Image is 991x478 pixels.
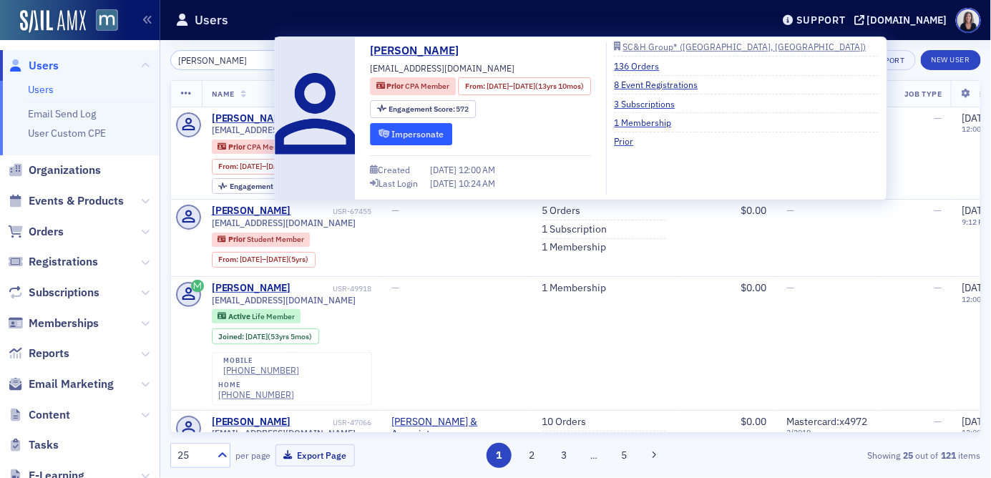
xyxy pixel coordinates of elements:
span: 12:00 AM [459,164,495,175]
a: Email Marketing [8,376,114,392]
a: [PERSON_NAME] [370,42,469,59]
span: [DATE] [240,161,262,171]
a: Active Life Member [218,312,294,321]
a: 1 Membership [542,282,607,295]
span: Prior [387,81,406,91]
span: CPA Member [247,142,291,152]
a: Orders [8,224,64,240]
input: Search… [170,50,307,70]
button: [DOMAIN_NAME] [854,15,952,25]
span: [DATE] [487,81,509,91]
span: [DATE] [245,331,268,341]
a: Events & Products [8,193,124,209]
span: … [585,449,605,462]
span: Robert Morris & Associates [392,416,522,441]
a: Tasks [8,437,59,453]
a: [PHONE_NUMBER] [218,389,294,400]
div: (53yrs 5mos) [245,332,312,341]
span: Job Type [904,89,942,99]
span: — [934,112,942,125]
a: Memberships [8,316,99,331]
button: Impersonate [370,123,452,145]
a: View Homepage [86,9,118,34]
span: Mastercard : x4972 [787,415,868,428]
span: [DATE] [430,177,459,189]
span: Life Member [252,311,295,321]
span: Active [228,311,252,321]
button: 1 [487,443,512,468]
span: Content [29,407,70,423]
div: 572 [230,182,311,190]
a: Reports [8,346,69,361]
span: Reports [29,346,69,361]
a: Prior CPA Member [218,142,291,151]
div: Engagement Score: 572 [370,100,476,118]
span: Prior [228,234,247,244]
span: Memberships [29,316,99,331]
span: — [787,281,795,294]
div: Prior: Prior: CPA Member [212,140,298,154]
a: [PERSON_NAME] [212,112,291,125]
a: Email Send Log [28,107,96,120]
span: — [392,204,400,217]
div: SC&H Group* ([GEOGRAPHIC_DATA], [GEOGRAPHIC_DATA]) [623,43,866,51]
div: mobile [223,356,299,365]
div: Export [876,57,905,64]
a: 8 Event Registrations [615,78,709,91]
a: User Custom CPE [28,127,106,140]
span: $0.00 [741,204,767,217]
span: Email Marketing [29,376,114,392]
span: Profile [956,8,981,33]
a: Organizations [8,162,101,178]
span: Organizations [29,162,101,178]
img: SailAMX [20,10,86,33]
div: Last Login [379,180,418,187]
span: Orders [29,224,64,240]
a: 5 Orders [542,205,581,218]
a: [PERSON_NAME] [212,205,291,218]
span: From : [218,162,240,171]
span: — [392,281,400,294]
div: – (5yrs) [240,255,308,264]
label: per page [235,449,270,462]
span: From : [218,255,240,264]
span: Events & Products [29,193,124,209]
a: Users [8,58,59,74]
div: – (13yrs 10mos) [487,81,584,92]
span: 2 / 2019 [787,428,868,437]
a: [PHONE_NUMBER] [223,365,299,376]
a: 10 Orders [542,416,587,429]
a: 136 Orders [615,59,670,72]
a: Content [8,407,70,423]
strong: 25 [901,449,916,462]
span: [EMAIL_ADDRESS][DOMAIN_NAME] [212,428,356,439]
span: — [787,204,795,217]
div: Prior: Prior: Student Member [212,233,311,247]
span: — [934,415,942,428]
span: Users [29,58,59,74]
span: Prior [228,142,247,152]
div: Created [378,166,410,174]
h1: Users [195,11,228,29]
span: [DATE] [266,254,288,264]
div: Prior: Prior: CPA Member [370,77,456,95]
span: — [934,204,942,217]
a: Prior [615,135,645,147]
span: Joined : [218,332,245,341]
span: [EMAIL_ADDRESS][DOMAIN_NAME] [212,218,356,228]
a: [PERSON_NAME] [212,416,291,429]
a: [PERSON_NAME] [212,282,291,295]
div: Joined: 1972-04-18 00:00:00 [212,328,319,344]
div: Showing out of items [721,449,981,462]
a: 1 Subscription [542,223,607,236]
span: Subscriptions [29,285,99,301]
span: [EMAIL_ADDRESS][DOMAIN_NAME] [212,125,356,135]
button: Export Page [275,444,355,467]
span: Tasks [29,437,59,453]
a: 1 Membership [615,116,683,129]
